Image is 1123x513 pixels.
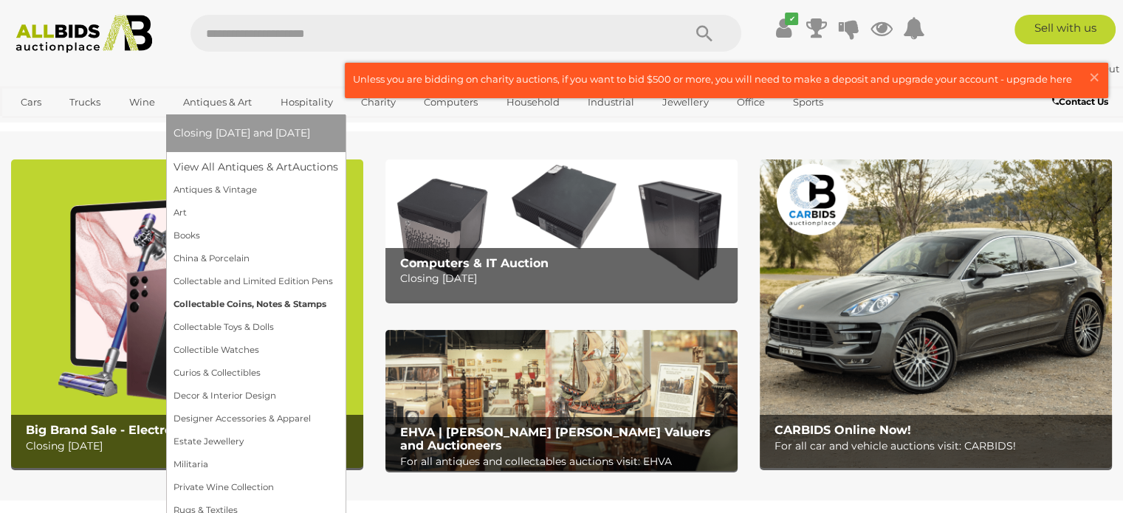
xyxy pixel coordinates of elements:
img: Allbids.com.au [8,15,160,53]
a: Computers [414,90,487,114]
img: EHVA | Evans Hastings Valuers and Auctioneers [385,330,738,471]
a: EHVA | Evans Hastings Valuers and Auctioneers EHVA | [PERSON_NAME] [PERSON_NAME] Valuers and Auct... [385,330,738,471]
a: [GEOGRAPHIC_DATA] [11,114,135,139]
a: Sports [783,90,833,114]
a: ✔ [772,15,794,41]
p: Closing [DATE] [26,437,356,455]
b: CARBIDS Online Now! [775,423,911,437]
img: Computers & IT Auction [385,159,738,300]
a: Wine [120,90,165,114]
a: Charity [351,90,405,114]
p: Closing [DATE] [400,269,730,288]
b: EHVA | [PERSON_NAME] [PERSON_NAME] Valuers and Auctioneers [400,425,711,452]
a: Jewellery [653,90,718,114]
a: Household [497,90,569,114]
b: Contact Us [1052,96,1108,107]
button: Search [667,15,741,52]
a: Office [727,90,775,114]
b: Computers & IT Auction [400,256,549,270]
p: For all car and vehicle auctions visit: CARBIDS! [775,437,1105,455]
a: Computers & IT Auction Computers & IT Auction Closing [DATE] [385,159,738,300]
a: Big Brand Sale - Electronics, Whitegoods and More Big Brand Sale - Electronics, Whitegoods and Mo... [11,159,363,468]
a: Contact Us [1052,94,1112,110]
a: Hospitality [271,90,343,114]
a: Industrial [578,90,644,114]
a: Antiques & Art [174,90,261,114]
b: Big Brand Sale - Electronics, Whitegoods and More [26,423,342,437]
span: × [1088,63,1101,92]
i: ✔ [785,13,798,25]
a: CARBIDS Online Now! CARBIDS Online Now! For all car and vehicle auctions visit: CARBIDS! [760,159,1112,468]
img: Big Brand Sale - Electronics, Whitegoods and More [11,159,363,468]
img: CARBIDS Online Now! [760,159,1112,468]
a: Trucks [60,90,110,114]
p: For all antiques and collectables auctions visit: EHVA [400,452,730,471]
a: Sell with us [1014,15,1116,44]
a: Cars [11,90,51,114]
